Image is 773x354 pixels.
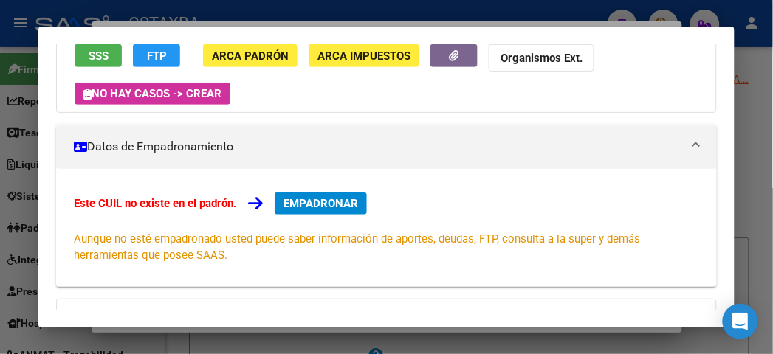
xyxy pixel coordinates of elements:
[74,232,640,262] span: Aunque no esté empadronado usted puede saber información de aportes, deudas, FTP, consulta a la s...
[133,44,180,67] button: FTP
[203,44,298,67] button: ARCA Padrón
[147,49,167,63] span: FTP
[75,44,122,67] button: SSS
[74,138,681,156] mat-panel-title: Datos de Empadronamiento
[56,125,716,169] mat-expansion-panel-header: Datos de Empadronamiento
[89,49,109,63] span: SSS
[309,44,419,67] button: ARCA Impuestos
[83,87,221,100] span: No hay casos -> Crear
[75,83,230,105] button: No hay casos -> Crear
[74,197,236,210] strong: Este CUIL no existe en el padrón.
[56,169,716,287] div: Datos de Empadronamiento
[284,197,358,210] span: EMPADRONAR
[317,49,410,63] span: ARCA Impuestos
[501,52,583,65] strong: Organismos Ext.
[275,192,367,215] button: EMPADRONAR
[489,44,594,72] button: Organismos Ext.
[212,49,289,63] span: ARCA Padrón
[723,304,758,339] div: Open Intercom Messenger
